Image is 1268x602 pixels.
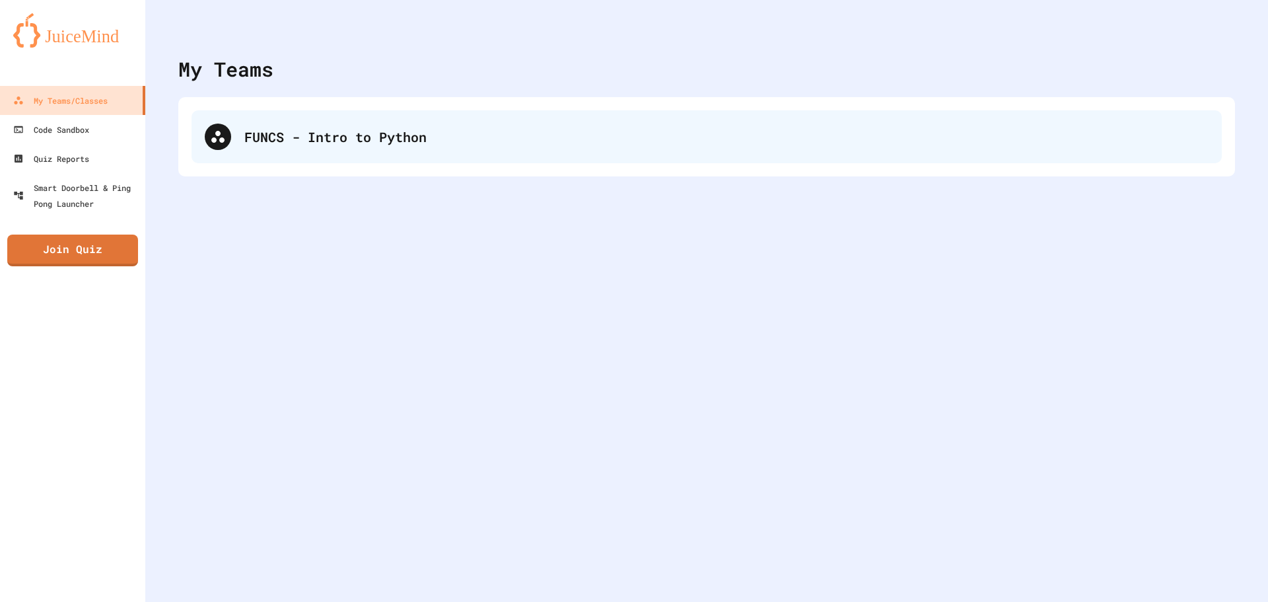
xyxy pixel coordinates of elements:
img: logo-orange.svg [13,13,132,48]
div: FUNCS - Intro to Python [192,110,1222,163]
div: My Teams [178,54,273,84]
div: My Teams/Classes [13,93,108,108]
div: FUNCS - Intro to Python [244,127,1209,147]
div: Smart Doorbell & Ping Pong Launcher [13,180,140,211]
div: Code Sandbox [13,122,89,137]
div: Quiz Reports [13,151,89,167]
a: Join Quiz [7,235,138,266]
